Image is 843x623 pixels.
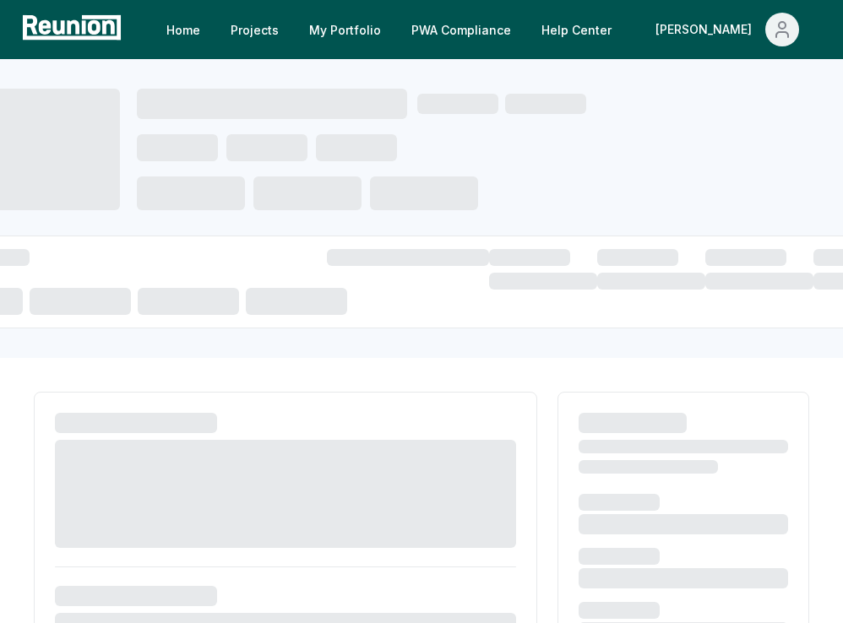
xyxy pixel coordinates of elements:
a: Home [153,13,214,46]
a: PWA Compliance [398,13,525,46]
a: Projects [217,13,292,46]
a: Help Center [528,13,625,46]
div: [PERSON_NAME] [655,13,759,46]
a: My Portfolio [296,13,394,46]
button: [PERSON_NAME] [642,13,813,46]
nav: Main [153,13,826,46]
